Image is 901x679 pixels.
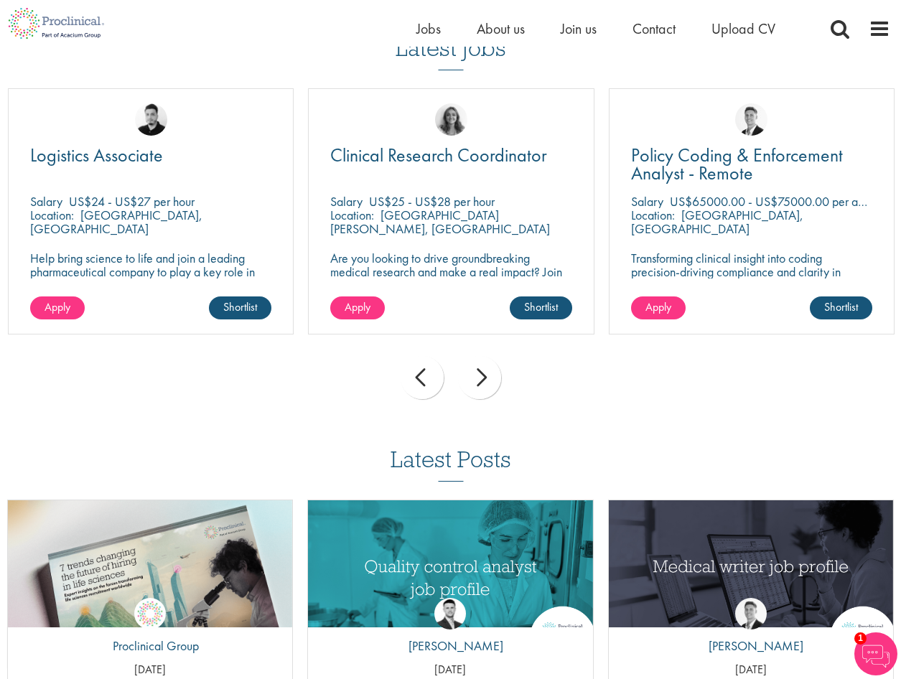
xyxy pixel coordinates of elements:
[135,103,167,136] img: Anderson Maldonado
[308,662,592,678] p: [DATE]
[434,598,466,629] img: Joshua Godden
[645,299,671,314] span: Apply
[330,251,571,306] p: Are you looking to drive groundbreaking medical research and make a real impact? Join our client ...
[69,193,195,210] p: US$24 - US$27 per hour
[854,632,897,675] img: Chatbot
[609,500,893,648] img: Medical writer job profile
[330,207,374,223] span: Location:
[609,662,893,678] p: [DATE]
[435,103,467,136] img: Jackie Cerchio
[810,296,872,319] a: Shortlist
[45,299,70,314] span: Apply
[209,296,271,319] a: Shortlist
[30,143,163,167] span: Logistics Associate
[510,296,572,319] a: Shortlist
[134,598,166,629] img: Proclinical Group
[631,146,872,182] a: Policy Coding & Enforcement Analyst - Remote
[631,193,663,210] span: Salary
[477,19,525,38] a: About us
[458,356,501,399] div: next
[30,146,271,164] a: Logistics Associate
[735,598,767,629] img: George Watson
[30,296,85,319] a: Apply
[670,193,884,210] p: US$65000.00 - US$75000.00 per annum
[102,598,199,662] a: Proclinical Group Proclinical Group
[8,500,292,660] img: Proclinical: Life sciences hiring trends report 2025
[698,637,803,655] p: [PERSON_NAME]
[391,447,511,482] h3: Latest Posts
[330,207,550,237] p: [GEOGRAPHIC_DATA][PERSON_NAME], [GEOGRAPHIC_DATA]
[631,296,686,319] a: Apply
[609,500,893,627] a: Link to a post
[330,193,363,210] span: Salary
[330,143,547,167] span: Clinical Research Coordinator
[30,207,74,223] span: Location:
[30,207,202,237] p: [GEOGRAPHIC_DATA], [GEOGRAPHIC_DATA]
[398,598,503,662] a: Joshua Godden [PERSON_NAME]
[631,143,843,185] span: Policy Coding & Enforcement Analyst - Remote
[735,103,767,136] img: George Watson
[631,251,872,292] p: Transforming clinical insight into coding precision-driving compliance and clarity in healthcare ...
[854,632,867,645] span: 1
[632,19,676,38] a: Contact
[631,207,675,223] span: Location:
[345,299,370,314] span: Apply
[401,356,444,399] div: prev
[398,637,503,655] p: [PERSON_NAME]
[8,662,292,678] p: [DATE]
[416,19,441,38] a: Jobs
[30,193,62,210] span: Salary
[308,500,592,648] img: quality control analyst job profile
[631,207,803,237] p: [GEOGRAPHIC_DATA], [GEOGRAPHIC_DATA]
[698,598,803,662] a: George Watson [PERSON_NAME]
[561,19,597,38] a: Join us
[369,193,495,210] p: US$25 - US$28 per hour
[102,637,199,655] p: Proclinical Group
[30,251,271,306] p: Help bring science to life and join a leading pharmaceutical company to play a key role in delive...
[8,500,292,627] a: Link to a post
[330,146,571,164] a: Clinical Research Coordinator
[308,500,592,627] a: Link to a post
[711,19,775,38] a: Upload CV
[330,296,385,319] a: Apply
